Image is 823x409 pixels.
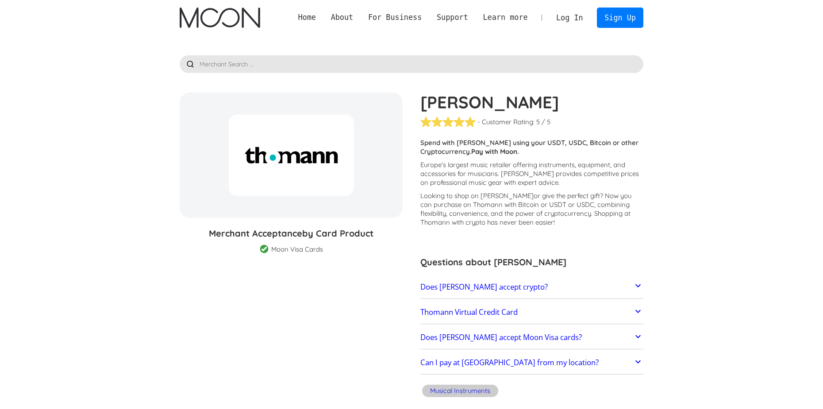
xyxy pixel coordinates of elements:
h1: [PERSON_NAME] [420,92,643,112]
div: 5 [536,118,540,126]
div: Support [429,12,475,23]
div: About [323,12,361,23]
div: For Business [368,12,422,23]
img: Moon Logo [180,8,260,28]
a: Log In [549,8,590,27]
div: / 5 [542,118,550,126]
h2: Does [PERSON_NAME] accept crypto? [420,283,548,291]
h3: Questions about [PERSON_NAME] [420,256,643,269]
div: Learn more [476,12,535,23]
h2: Can I pay at [GEOGRAPHIC_DATA] from my location? [420,358,599,367]
div: For Business [361,12,429,23]
a: home [180,8,260,28]
p: Europe's largest music retailer offering instruments, equipment, and accessories for musicians. [... [420,161,643,187]
a: Thomann Virtual Credit Card [420,303,643,321]
a: Does [PERSON_NAME] accept crypto? [420,278,643,296]
p: Looking to shop on [PERSON_NAME] ? Now you can purchase on Thomann with Bitcoin or USDT or USDC, ... [420,191,643,227]
div: Musical Instruments [430,386,490,395]
div: Support [437,12,468,23]
h3: Merchant Acceptance [180,227,403,240]
span: by Card Product [302,228,373,239]
p: Spend with [PERSON_NAME] using your USDT, USDC, Bitcoin or other Cryptocurrency. [420,138,643,156]
div: Moon Visa Cards [271,245,323,254]
a: Musical Instruments [420,383,500,401]
div: About [331,12,354,23]
span: or give the perfect gift [534,191,600,200]
a: Sign Up [597,8,643,27]
div: - Customer Rating: [477,118,535,126]
a: Does [PERSON_NAME] accept Moon Visa cards? [420,328,643,347]
h2: Thomann Virtual Credit Card [420,308,518,317]
input: Merchant Search ... [180,55,643,73]
strong: Pay with Moon. [471,147,519,156]
div: Learn more [483,12,527,23]
a: Can I pay at [GEOGRAPHIC_DATA] from my location? [420,354,643,372]
a: Home [291,12,323,23]
h2: Does [PERSON_NAME] accept Moon Visa cards? [420,333,582,342]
